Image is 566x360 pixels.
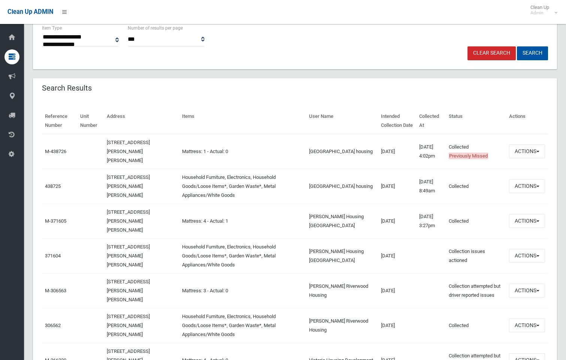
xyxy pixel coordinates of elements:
th: Items [179,108,306,134]
td: [DATE] 3:27pm [416,204,446,238]
span: Clean Up ADMIN [7,8,53,15]
th: Actions [506,108,548,134]
td: Collected [446,134,506,169]
a: 438725 [45,183,61,189]
th: Collected At [416,108,446,134]
button: Actions [509,214,545,228]
th: Intended Collection Date [378,108,416,134]
td: [GEOGRAPHIC_DATA] housing [306,169,378,204]
button: Actions [509,249,545,263]
a: M-371605 [45,218,66,224]
td: Mattress: 3 - Actual: 0 [179,273,306,308]
a: [STREET_ADDRESS][PERSON_NAME][PERSON_NAME] [107,174,150,198]
td: [DATE] [378,308,416,343]
th: Status [446,108,506,134]
a: [STREET_ADDRESS][PERSON_NAME][PERSON_NAME] [107,140,150,163]
td: [PERSON_NAME] Riverwood Housing [306,273,378,308]
a: M-438726 [45,149,66,154]
a: M-306563 [45,288,66,293]
td: [PERSON_NAME] Housing [GEOGRAPHIC_DATA] [306,204,378,238]
td: Mattress: 1 - Actual: 0 [179,134,306,169]
td: [DATE] [378,273,416,308]
td: [DATE] [378,169,416,204]
td: Collected [446,169,506,204]
td: Mattress: 4 - Actual: 1 [179,204,306,238]
small: Admin [530,10,549,16]
td: [DATE] [378,134,416,169]
button: Actions [509,284,545,298]
label: Item Type [42,24,62,32]
td: Collected [446,308,506,343]
a: [STREET_ADDRESS][PERSON_NAME][PERSON_NAME] [107,314,150,337]
td: Collected [446,204,506,238]
button: Actions [509,318,545,332]
th: User Name [306,108,378,134]
a: [STREET_ADDRESS][PERSON_NAME][PERSON_NAME] [107,244,150,268]
a: Clear Search [467,46,516,60]
td: Household Furniture, Electronics, Household Goods/Loose Items*, Garden Waste*, Metal Appliances/W... [179,308,306,343]
td: Collection attempted but driver reported issues [446,273,506,308]
label: Number of results per page [128,24,183,32]
td: [DATE] [378,204,416,238]
td: [GEOGRAPHIC_DATA] housing [306,134,378,169]
td: [DATE] 8:49am [416,169,446,204]
th: Reference Number [42,108,77,134]
button: Actions [509,179,545,193]
td: [DATE] 4:02pm [416,134,446,169]
th: Unit Number [77,108,104,134]
td: [DATE] [378,238,416,273]
span: Previously Missed [449,153,488,159]
a: 371604 [45,253,61,259]
button: Search [517,46,548,60]
td: Household Furniture, Electronics, Household Goods/Loose Items*, Garden Waste*, Metal Appliances/W... [179,238,306,273]
a: [STREET_ADDRESS][PERSON_NAME][PERSON_NAME] [107,279,150,302]
td: [PERSON_NAME] Riverwood Housing [306,308,378,343]
button: Actions [509,144,545,158]
a: [STREET_ADDRESS][PERSON_NAME][PERSON_NAME] [107,209,150,233]
span: Clean Up [527,4,557,16]
td: Collection issues actioned [446,238,506,273]
th: Address [104,108,179,134]
header: Search Results [33,81,101,95]
td: Household Furniture, Electronics, Household Goods/Loose Items*, Garden Waste*, Metal Appliances/W... [179,169,306,204]
a: 306562 [45,323,61,328]
td: [PERSON_NAME] Housing [GEOGRAPHIC_DATA] [306,238,378,273]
